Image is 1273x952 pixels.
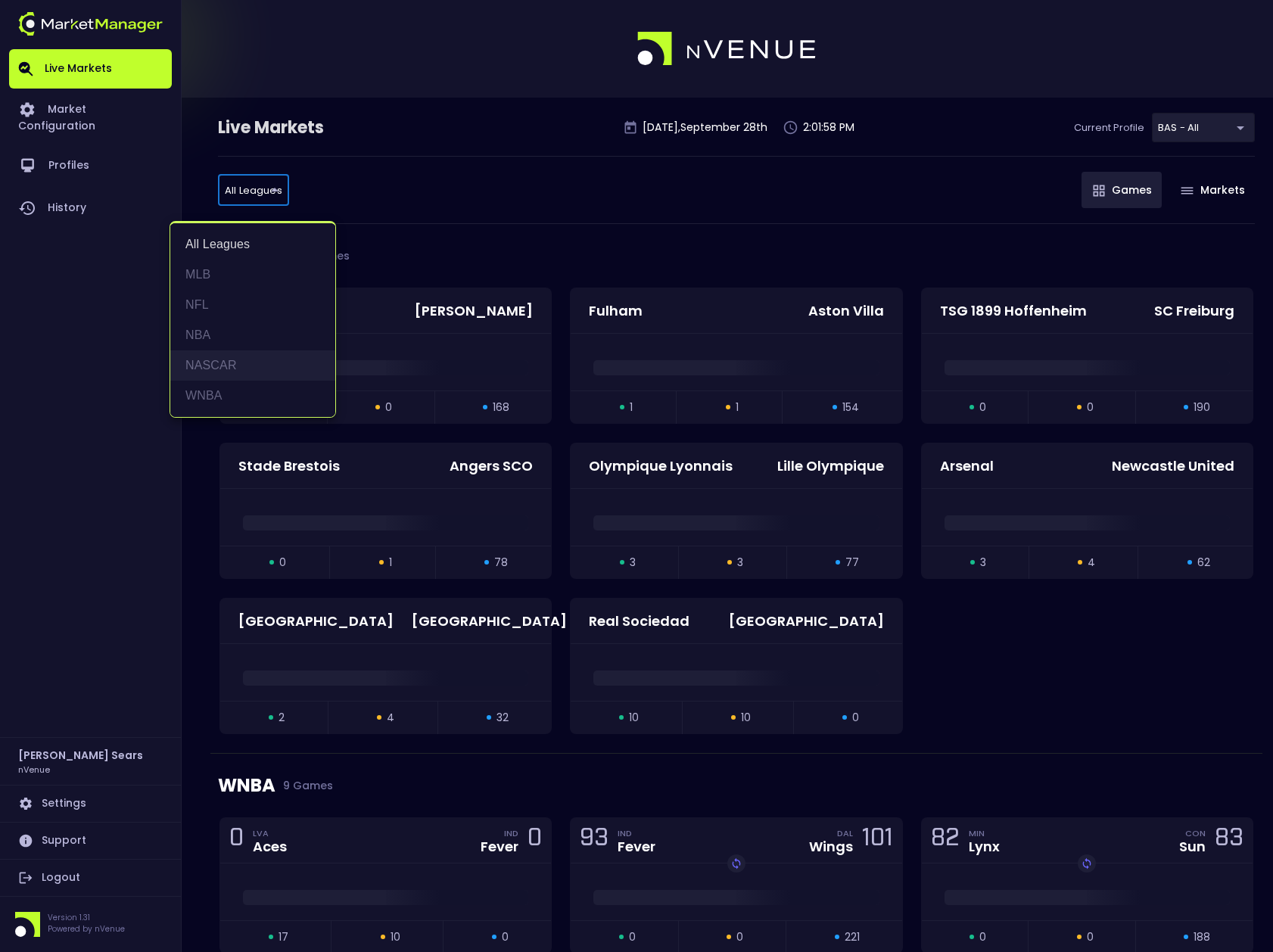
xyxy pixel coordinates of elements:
li: NBA [170,320,335,350]
li: NASCAR [170,350,335,381]
li: WNBA [170,381,335,411]
li: All Leagues [170,229,335,260]
li: MLB [170,260,335,290]
li: NFL [170,290,335,320]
